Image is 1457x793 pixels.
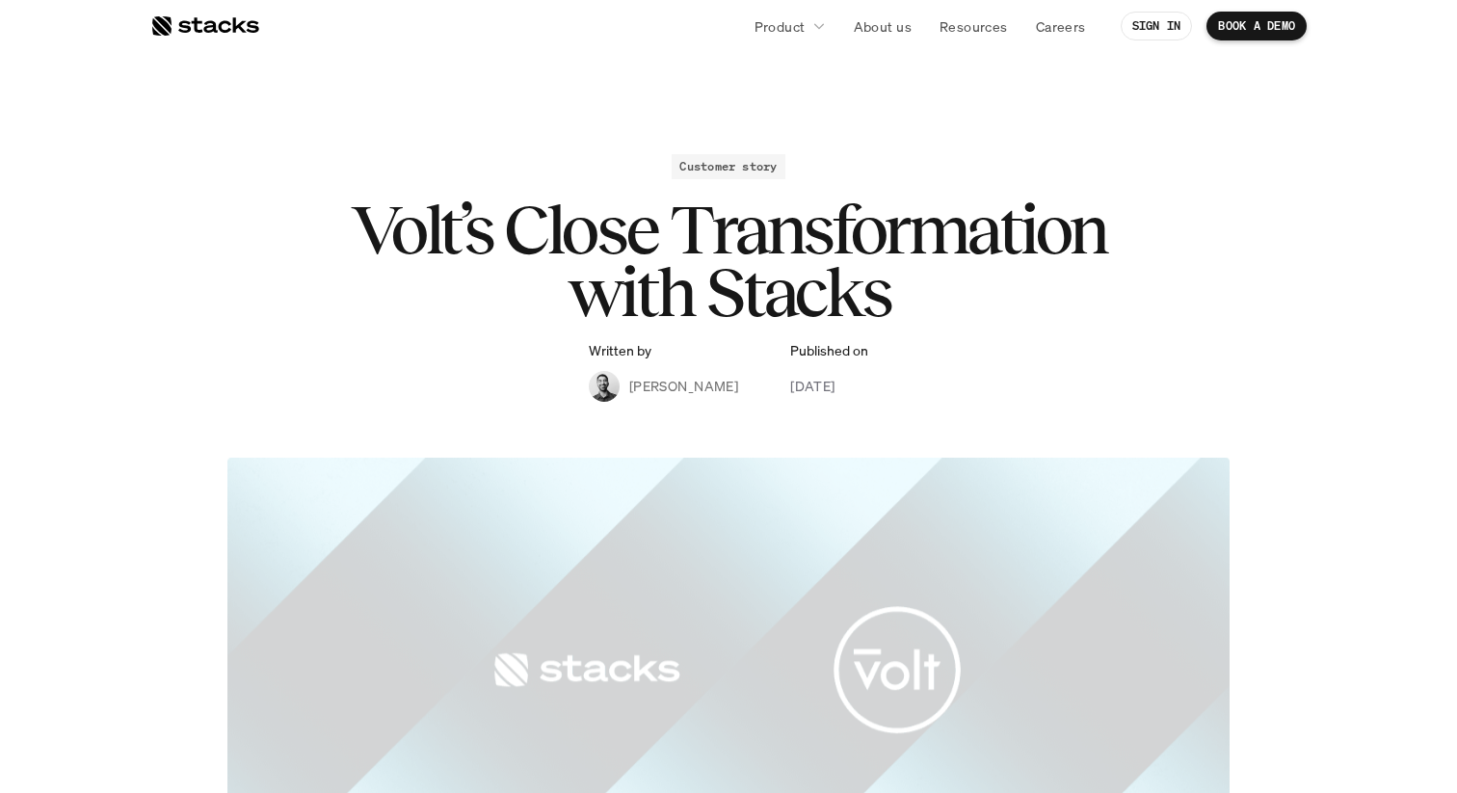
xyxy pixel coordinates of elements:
[679,160,777,173] h2: Customer story
[1024,9,1098,43] a: Careers
[589,343,651,359] p: Written by
[854,16,912,37] p: About us
[629,376,738,396] p: [PERSON_NAME]
[343,198,1114,324] h1: Volt’s Close Transformation with Stacks
[1218,19,1295,33] p: BOOK A DEMO
[1132,19,1181,33] p: SIGN IN
[842,9,923,43] a: About us
[940,16,1008,37] p: Resources
[755,16,806,37] p: Product
[1206,12,1307,40] a: BOOK A DEMO
[928,9,1020,43] a: Resources
[790,376,835,396] p: [DATE]
[1036,16,1086,37] p: Careers
[790,343,868,359] p: Published on
[1121,12,1193,40] a: SIGN IN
